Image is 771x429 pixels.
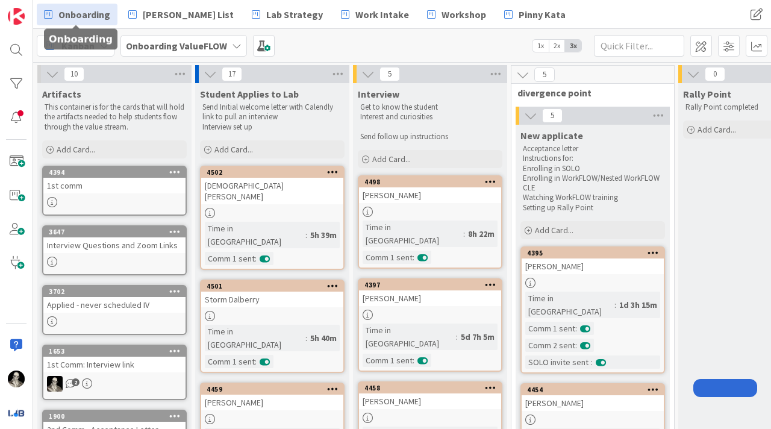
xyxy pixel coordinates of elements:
[683,88,731,100] span: Rally Point
[359,187,501,203] div: [PERSON_NAME]
[532,40,549,52] span: 1x
[42,345,187,400] a: 16531st Comm: Interview linkWS
[360,132,500,142] p: Send follow up instructions
[126,40,227,52] b: Onboarding ValueFLOW
[549,40,565,52] span: 2x
[64,67,84,81] span: 10
[201,384,343,395] div: 4459
[525,322,575,335] div: Comm 1 sent
[575,339,577,352] span: :
[358,88,399,100] span: Interview
[527,249,664,257] div: 4395
[522,395,664,411] div: [PERSON_NAME]
[413,354,414,367] span: :
[201,384,343,410] div: 4459[PERSON_NAME]
[525,355,591,369] div: SOLO invite sent
[522,384,664,395] div: 4454
[359,393,501,409] div: [PERSON_NAME]
[205,325,305,351] div: Time in [GEOGRAPHIC_DATA]
[705,67,725,81] span: 0
[523,154,663,163] p: Instructions for:
[463,227,465,240] span: :
[359,383,501,393] div: 4458
[305,228,307,242] span: :
[43,167,186,178] div: 4394
[542,108,563,123] span: 5
[522,384,664,411] div: 4454[PERSON_NAME]
[201,281,343,292] div: 4501
[8,8,25,25] img: Visit kanbanzone.com
[201,281,343,307] div: 4501Storm Dalberry
[359,383,501,409] div: 4458[PERSON_NAME]
[47,376,63,392] img: WS
[201,167,343,204] div: 4502[DEMOGRAPHIC_DATA][PERSON_NAME]
[202,122,342,132] p: Interview set up
[207,385,343,393] div: 4459
[363,324,456,350] div: Time in [GEOGRAPHIC_DATA]
[58,7,110,22] span: Onboarding
[527,386,664,394] div: 4454
[43,286,186,297] div: 3702
[359,280,501,306] div: 4397[PERSON_NAME]
[522,248,664,274] div: 4395[PERSON_NAME]
[255,252,257,265] span: :
[205,252,255,265] div: Comm 1 sent
[360,112,500,122] p: Interest and curiosities
[523,164,663,174] p: Enrolling in SOLO
[207,282,343,290] div: 4501
[43,346,186,357] div: 1653
[42,166,187,216] a: 43941st comm
[207,168,343,177] div: 4502
[255,355,257,368] span: :
[465,227,498,240] div: 8h 22m
[49,34,113,45] h5: Onboarding
[49,347,186,355] div: 1653
[42,225,187,275] a: 3647Interview Questions and Zoom Links
[57,144,95,155] span: Add Card...
[698,124,736,135] span: Add Card...
[359,290,501,306] div: [PERSON_NAME]
[359,177,501,187] div: 4498
[43,237,186,253] div: Interview Questions and Zoom Links
[614,298,616,312] span: :
[334,4,416,25] a: Work Intake
[575,322,577,335] span: :
[43,376,186,392] div: WS
[591,355,593,369] span: :
[442,7,486,22] span: Workshop
[201,395,343,410] div: [PERSON_NAME]
[49,412,186,421] div: 1900
[43,178,186,193] div: 1st comm
[245,4,330,25] a: Lab Strategy
[363,251,413,264] div: Comm 1 sent
[305,331,307,345] span: :
[205,355,255,368] div: Comm 1 sent
[202,102,342,122] p: Send Initial welcome letter with Calendly link to pull an interview
[519,7,566,22] span: Pinny Kata
[200,166,345,270] a: 4502[DEMOGRAPHIC_DATA][PERSON_NAME]Time in [GEOGRAPHIC_DATA]:5h 39mComm 1 sent:
[43,227,186,253] div: 3647Interview Questions and Zoom Links
[565,40,581,52] span: 3x
[205,222,305,248] div: Time in [GEOGRAPHIC_DATA]
[307,331,340,345] div: 5h 40m
[364,281,501,289] div: 4397
[420,4,493,25] a: Workshop
[520,130,583,142] span: New applicate
[266,7,323,22] span: Lab Strategy
[363,221,463,247] div: Time in [GEOGRAPHIC_DATA]
[43,346,186,372] div: 16531st Comm: Interview link
[201,292,343,307] div: Storm Dalberry
[372,154,411,164] span: Add Card...
[359,280,501,290] div: 4397
[43,357,186,372] div: 1st Comm: Interview link
[358,175,502,269] a: 4498[PERSON_NAME]Time in [GEOGRAPHIC_DATA]:8h 22mComm 1 sent:
[456,330,458,343] span: :
[43,286,186,313] div: 3702Applied - never scheduled IV
[413,251,414,264] span: :
[535,225,573,236] span: Add Card...
[201,167,343,178] div: 4502
[523,193,663,202] p: Watching WorkFLOW training
[534,67,555,82] span: 5
[517,87,659,99] span: divergence point
[520,246,665,374] a: 4395[PERSON_NAME]Time in [GEOGRAPHIC_DATA]:1d 3h 15mComm 1 sent:Comm 2 sent:SOLO invite sent:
